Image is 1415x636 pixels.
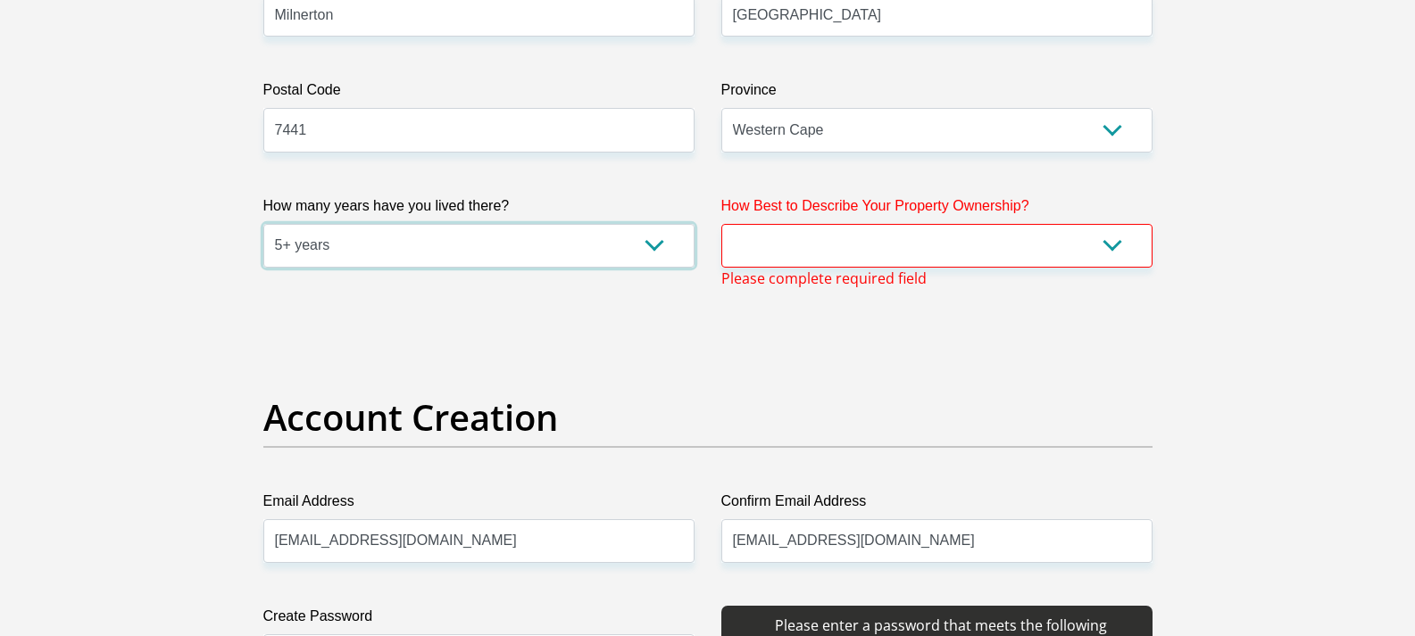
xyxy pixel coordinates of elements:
select: Please select a value [721,224,1153,268]
input: Postal Code [263,108,695,152]
label: How many years have you lived there? [263,195,695,224]
label: Email Address [263,491,695,519]
label: How Best to Describe Your Property Ownership? [721,195,1153,224]
span: Please complete required field [721,268,927,289]
select: Please select a value [263,224,695,268]
label: Confirm Email Address [721,491,1153,519]
select: Please Select a Province [721,108,1153,152]
label: Create Password [263,606,695,634]
input: Confirm Email Address [721,519,1153,563]
label: Province [721,79,1153,108]
h2: Account Creation [263,396,1153,439]
input: Email Address [263,519,695,563]
label: Postal Code [263,79,695,108]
